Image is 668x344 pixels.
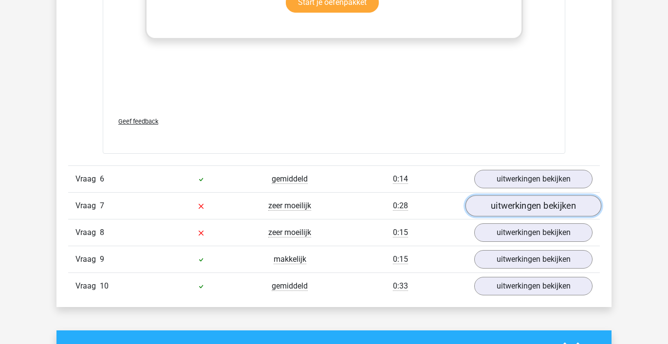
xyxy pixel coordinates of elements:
span: 8 [100,228,104,237]
span: Vraag [75,200,100,212]
span: Geef feedback [118,118,158,125]
span: 7 [100,201,104,210]
span: 0:28 [393,201,408,211]
a: uitwerkingen bekijken [465,195,601,217]
span: 0:15 [393,254,408,264]
span: gemiddeld [272,281,308,291]
span: Vraag [75,173,100,185]
span: zeer moeilijk [268,228,311,237]
span: 10 [100,281,109,290]
a: uitwerkingen bekijken [474,277,593,295]
span: Vraag [75,253,100,265]
span: 9 [100,254,104,264]
span: 0:14 [393,174,408,184]
a: uitwerkingen bekijken [474,250,593,269]
span: Vraag [75,280,100,292]
span: gemiddeld [272,174,308,184]
a: uitwerkingen bekijken [474,223,593,242]
span: Vraag [75,227,100,238]
span: 0:15 [393,228,408,237]
span: zeer moeilijk [268,201,311,211]
span: 0:33 [393,281,408,291]
a: uitwerkingen bekijken [474,170,593,188]
span: 6 [100,174,104,183]
span: makkelijk [274,254,306,264]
